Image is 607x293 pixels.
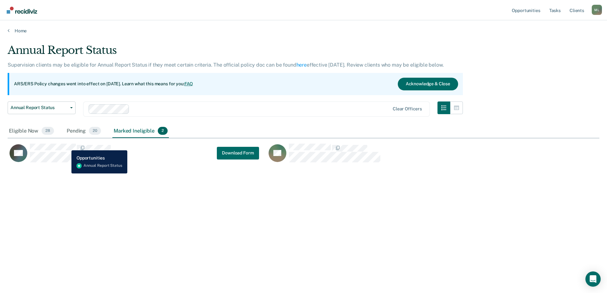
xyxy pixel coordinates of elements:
[14,81,193,87] p: ARS/ERS Policy changes went into effect on [DATE]. Learn what this means for you:
[184,81,193,86] a: FAQ
[592,5,602,15] div: M L
[65,124,102,138] div: Pending20
[217,147,259,160] button: Download Form
[398,78,458,90] button: Acknowledge & Close
[10,105,68,110] span: Annual Report Status
[8,44,463,62] div: Annual Report Status
[217,147,259,160] a: Navigate to form link
[585,271,601,287] div: Open Intercom Messenger
[267,143,526,169] div: CaseloadOpportunityCell-08392921
[8,143,267,169] div: CaseloadOpportunityCell-02921176
[297,62,307,68] a: here
[393,106,422,112] div: Clear officers
[7,7,37,14] img: Recidiviz
[8,101,76,114] button: Annual Report Status
[8,62,444,68] p: Supervision clients may be eligible for Annual Report Status if they meet certain criteria. The o...
[8,124,55,138] div: Eligible Now28
[42,127,54,135] span: 28
[8,28,599,34] a: Home
[592,5,602,15] button: Profile dropdown button
[158,127,168,135] span: 2
[89,127,101,135] span: 20
[112,124,169,138] div: Marked Ineligible2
